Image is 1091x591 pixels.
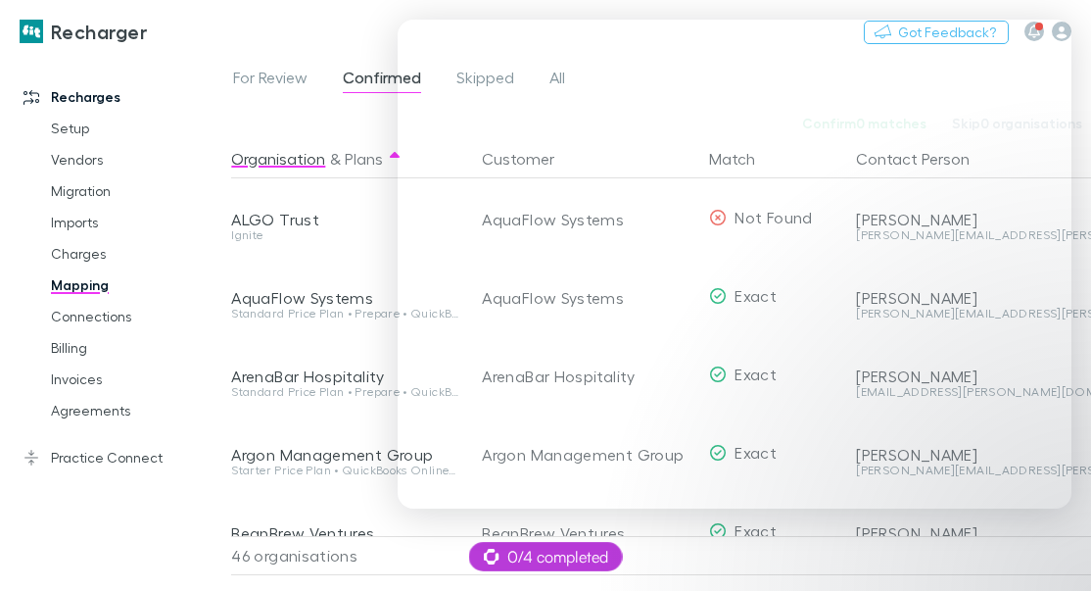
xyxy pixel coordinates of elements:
[31,395,227,426] a: Agreements
[231,367,458,386] div: ArenaBar Hospitality
[1024,524,1071,571] iframe: Intercom live chat
[231,288,458,308] div: AquaFlow Systems
[8,8,159,55] a: Recharger
[31,332,227,364] a: Billing
[231,536,466,575] div: 46 organisations
[31,175,227,207] a: Migration
[482,494,693,572] div: BeanBrew Ventures
[231,308,458,320] div: Standard Price Plan • Prepare • QuickBooks Online Plus
[231,139,458,178] div: &
[31,113,227,144] a: Setup
[343,68,421,93] span: Confirmed
[51,20,147,43] h3: Recharger
[31,364,227,395] a: Invoices
[231,210,458,229] div: ALGO Trust
[31,238,227,270] a: Charges
[398,20,1071,509] iframe: Intercom live chat
[231,229,458,241] div: Ignite
[31,144,227,175] a: Vendors
[31,207,227,238] a: Imports
[233,68,308,93] span: For Review
[466,536,701,575] div: 31 customers
[20,20,43,43] img: Recharger's Logo
[4,81,227,113] a: Recharges
[231,523,458,543] div: BeanBrew Ventures
[4,442,227,473] a: Practice Connect
[345,139,383,178] button: Plans
[231,465,458,476] div: Starter Price Plan • QuickBooks Online Plus
[31,270,227,301] a: Mapping
[31,301,227,332] a: Connections
[231,139,325,178] button: Organisation
[735,521,777,540] span: Exact
[231,445,458,465] div: Argon Management Group
[231,386,458,398] div: Standard Price Plan • Prepare • QuickBooks Online Plus • Company • Business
